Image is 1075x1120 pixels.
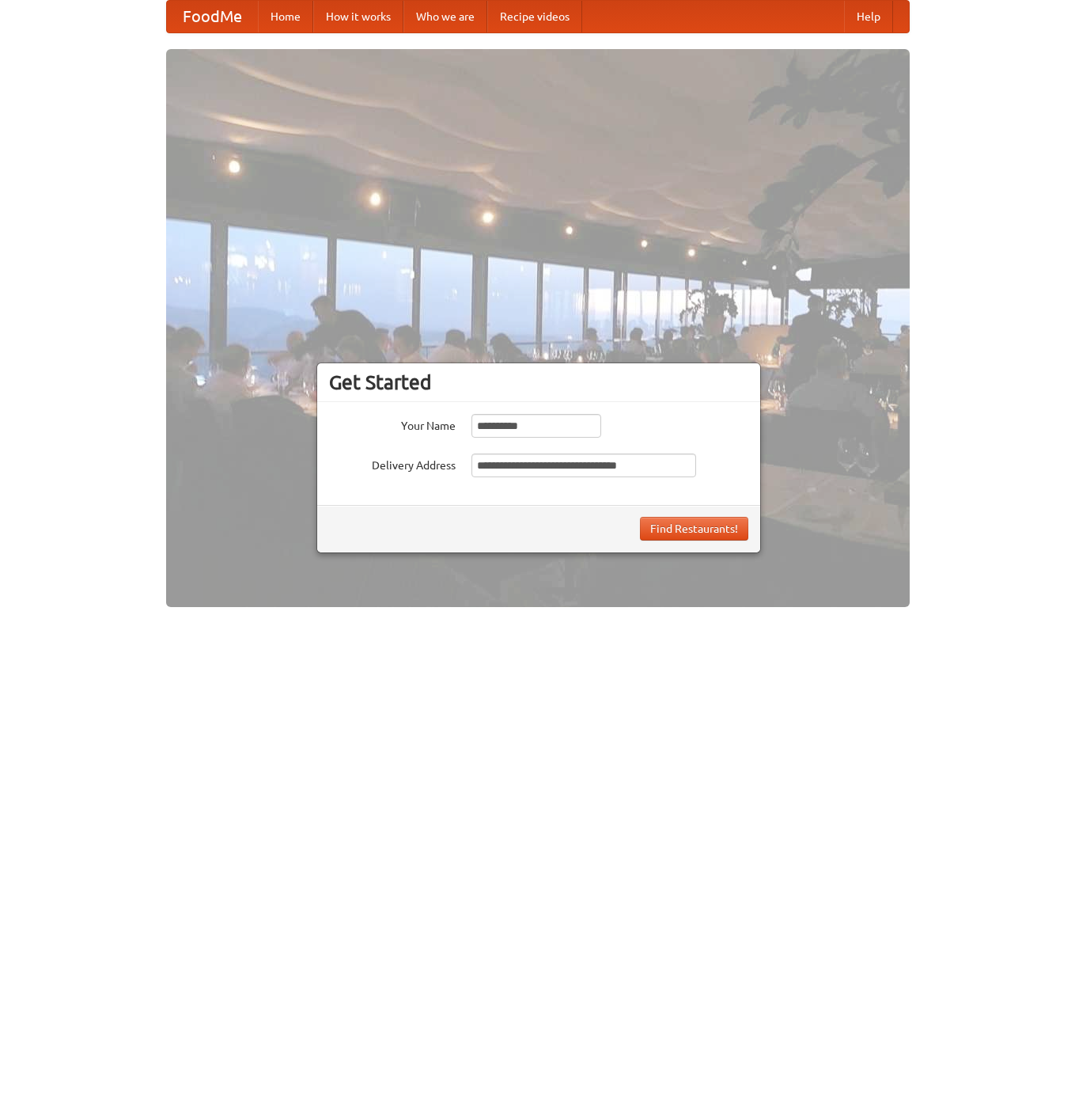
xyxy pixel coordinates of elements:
a: Home [258,1,313,32]
a: Recipe videos [487,1,582,32]
label: Your Name [329,414,456,434]
label: Delivery Address [329,454,456,473]
a: Help [844,1,893,32]
a: FoodMe [167,1,258,32]
button: Find Restaurants! [640,517,748,541]
a: How it works [313,1,403,32]
a: Who we are [403,1,487,32]
h3: Get Started [329,370,748,394]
